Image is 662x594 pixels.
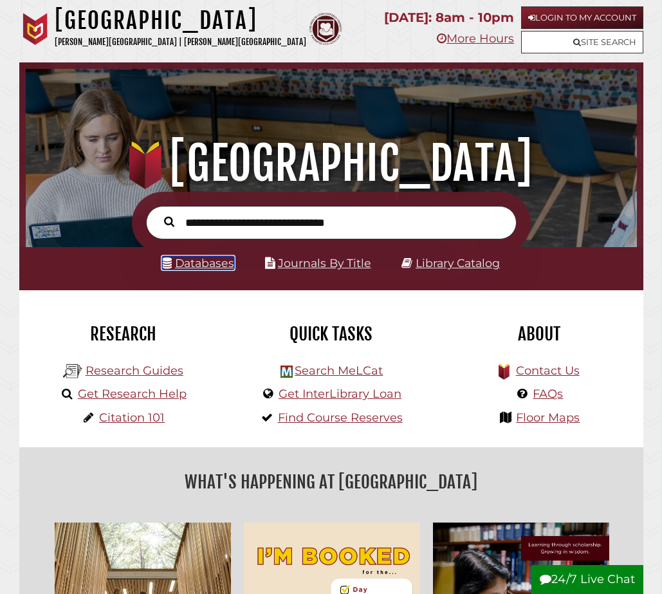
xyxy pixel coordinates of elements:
[384,6,514,29] p: [DATE]: 8am - 10pm
[78,387,187,401] a: Get Research Help
[29,323,217,345] h2: Research
[309,13,342,45] img: Calvin Theological Seminary
[19,13,51,45] img: Calvin University
[533,387,563,401] a: FAQs
[437,32,514,46] a: More Hours
[237,323,425,345] h2: Quick Tasks
[55,6,306,35] h1: [GEOGRAPHIC_DATA]
[280,366,293,378] img: Hekman Library Logo
[278,256,371,270] a: Journals By Title
[55,35,306,50] p: [PERSON_NAME][GEOGRAPHIC_DATA] | [PERSON_NAME][GEOGRAPHIC_DATA]
[158,213,181,229] button: Search
[86,364,183,378] a: Research Guides
[416,256,500,270] a: Library Catalog
[521,31,643,53] a: Site Search
[63,362,82,381] img: Hekman Library Logo
[35,135,627,192] h1: [GEOGRAPHIC_DATA]
[279,387,401,401] a: Get InterLibrary Loan
[521,6,643,29] a: Login to My Account
[164,216,174,228] i: Search
[99,411,165,425] a: Citation 101
[278,411,403,425] a: Find Course Reserves
[445,323,633,345] h2: About
[162,256,234,270] a: Databases
[295,364,383,378] a: Search MeLCat
[516,411,580,425] a: Floor Maps
[29,467,634,497] h2: What's Happening at [GEOGRAPHIC_DATA]
[516,364,580,378] a: Contact Us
